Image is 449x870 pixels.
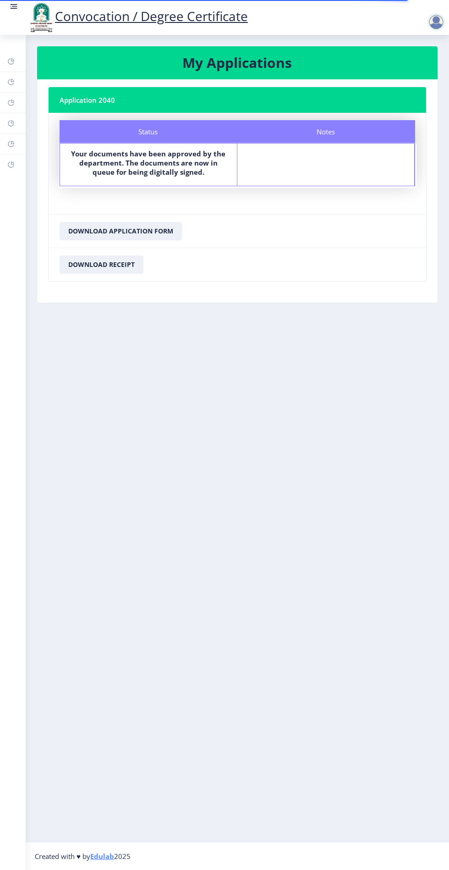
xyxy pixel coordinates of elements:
[60,255,143,274] button: Download Receipt
[60,222,182,240] button: Download Application Form
[90,852,114,861] a: Edulab
[27,7,248,25] a: Convocation / Degree Certificate
[60,120,237,143] div: Status
[71,149,226,177] b: Your documents have been approved by the department. The documents are now in queue for being dig...
[35,852,131,861] span: Created with ♥ by 2025
[27,2,55,33] img: logo
[237,120,415,143] div: Notes
[48,54,427,72] h3: My Applications
[49,87,426,113] nb-card-header: Application 2040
